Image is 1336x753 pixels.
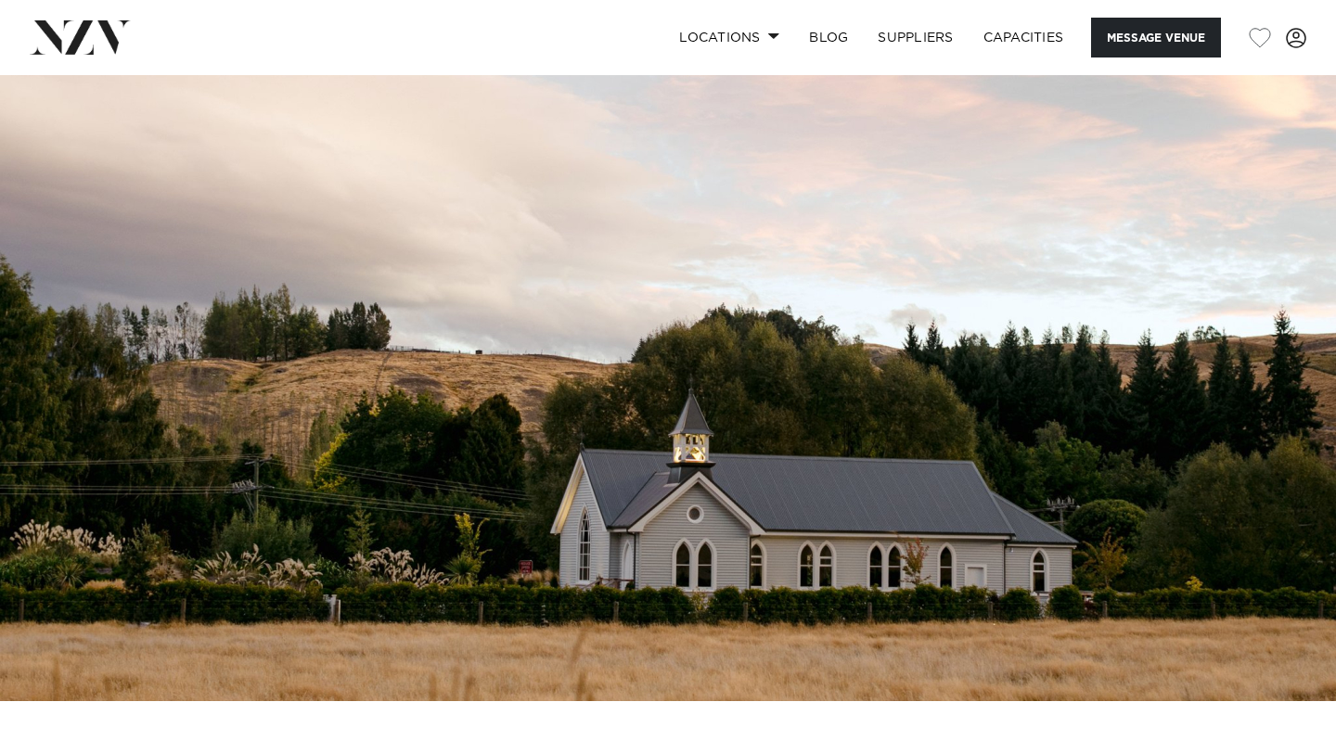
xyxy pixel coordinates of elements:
[863,18,968,57] a: SUPPLIERS
[30,20,131,54] img: nzv-logo.png
[794,18,863,57] a: BLOG
[664,18,794,57] a: Locations
[969,18,1079,57] a: Capacities
[1091,18,1221,57] button: Message Venue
